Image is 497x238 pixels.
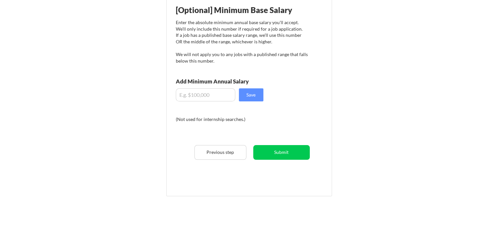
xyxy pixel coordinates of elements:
button: Save [239,88,263,101]
input: E.g. $100,000 [176,88,235,101]
div: [Optional] Minimum Base Salary [176,6,308,14]
div: Enter the absolute minimum annual base salary you'll accept. We'll only include this number if re... [176,19,308,64]
button: Previous step [194,145,246,160]
div: Add Minimum Annual Salary [176,79,278,84]
button: Submit [253,145,310,160]
div: (Not used for internship searches.) [176,116,264,123]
